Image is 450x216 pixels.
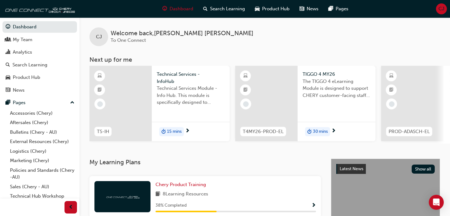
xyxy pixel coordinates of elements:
[96,33,102,41] span: CJ
[98,72,102,80] span: learningResourceType_ELEARNING-icon
[13,74,40,81] div: Product Hub
[156,182,206,187] span: Chery Product Training
[243,86,248,94] span: booktick-icon
[111,30,253,37] span: Welcome back , [PERSON_NAME] [PERSON_NAME]
[303,78,371,99] span: The TIGGO 4 eLearning Module is designed to support CHERY customer-facing staff with the product ...
[7,191,77,208] a: Technical Hub Workshop information
[7,127,77,137] a: Bulletins (Chery - AU)
[156,181,208,188] a: Chery Product Training
[2,34,77,46] a: My Team
[13,36,32,43] div: My Team
[336,5,348,12] span: Pages
[69,204,73,211] span: prev-icon
[311,202,316,209] button: Show Progress
[161,128,166,136] span: duration-icon
[429,195,444,210] div: Open Intercom Messenger
[89,159,321,166] h3: My Learning Plans
[2,20,77,97] button: DashboardMy TeamAnalyticsSearch LearningProduct HubNews
[331,128,336,134] span: next-icon
[7,166,77,182] a: Policies and Standards (Chery -AU)
[162,5,167,13] span: guage-icon
[262,5,290,12] span: Product Hub
[7,118,77,127] a: Aftersales (Chery)
[70,99,74,107] span: up-icon
[2,59,77,71] a: Search Learning
[6,37,10,43] span: people-icon
[13,99,26,106] div: Pages
[303,71,371,78] span: TIGGO 4 MY26
[198,2,250,15] a: search-iconSearch Learning
[3,2,75,15] img: oneconnect
[97,101,103,107] span: learningRecordVerb_NONE-icon
[210,5,245,12] span: Search Learning
[255,5,260,13] span: car-icon
[250,2,294,15] a: car-iconProduct Hub
[203,5,208,13] span: search-icon
[98,86,102,94] span: booktick-icon
[6,88,10,93] span: news-icon
[89,66,230,141] a: TS-IHTechnical Services - InfoHubTechnical Services Module - Info Hub. This module is specificall...
[243,128,284,135] span: T4MY26-PROD-EL
[170,5,193,12] span: Dashboard
[2,46,77,58] a: Analytics
[389,101,395,107] span: learningRecordVerb_NONE-icon
[311,203,316,209] span: Show Progress
[243,101,249,107] span: learningRecordVerb_NONE-icon
[7,108,77,118] a: Accessories (Chery)
[7,182,77,192] a: Sales (Chery - AU)
[328,5,333,13] span: pages-icon
[6,62,10,68] span: search-icon
[307,128,312,136] span: duration-icon
[2,21,77,33] a: Dashboard
[156,190,160,198] span: book-icon
[389,128,430,135] span: PROD-ADASCH-EL
[157,71,225,85] span: Technical Services - InfoHub
[412,165,435,174] button: Show all
[299,5,304,13] span: news-icon
[307,5,318,12] span: News
[157,85,225,106] span: Technical Services Module - Info Hub. This module is specifically designed to address the require...
[7,137,77,146] a: External Resources (Chery)
[111,37,146,43] span: To One Connect
[323,2,353,15] a: pages-iconPages
[2,97,77,108] button: Pages
[12,61,47,69] div: Search Learning
[163,190,208,198] span: 8 Learning Resources
[79,56,450,63] h3: Next up for me
[389,72,394,80] span: learningResourceType_ELEARNING-icon
[156,202,187,209] span: 38 % Completed
[294,2,323,15] a: news-iconNews
[389,86,394,94] span: booktick-icon
[336,164,435,174] a: Latest NewsShow all
[313,128,328,135] span: 30 mins
[2,84,77,96] a: News
[2,72,77,83] a: Product Hub
[97,128,109,135] span: TS-IH
[105,194,140,199] img: oneconnect
[185,128,190,134] span: next-icon
[6,75,10,80] span: car-icon
[6,50,10,55] span: chart-icon
[13,87,25,94] div: News
[13,49,32,56] div: Analytics
[243,72,248,80] span: learningResourceType_ELEARNING-icon
[340,166,363,171] span: Latest News
[436,3,447,14] button: CJ
[438,5,444,12] span: CJ
[6,24,10,30] span: guage-icon
[235,66,376,141] a: T4MY26-PROD-ELTIGGO 4 MY26The TIGGO 4 eLearning Module is designed to support CHERY customer-faci...
[167,128,182,135] span: 15 mins
[7,146,77,156] a: Logistics (Chery)
[6,100,10,106] span: pages-icon
[157,2,198,15] a: guage-iconDashboard
[7,156,77,166] a: Marketing (Chery)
